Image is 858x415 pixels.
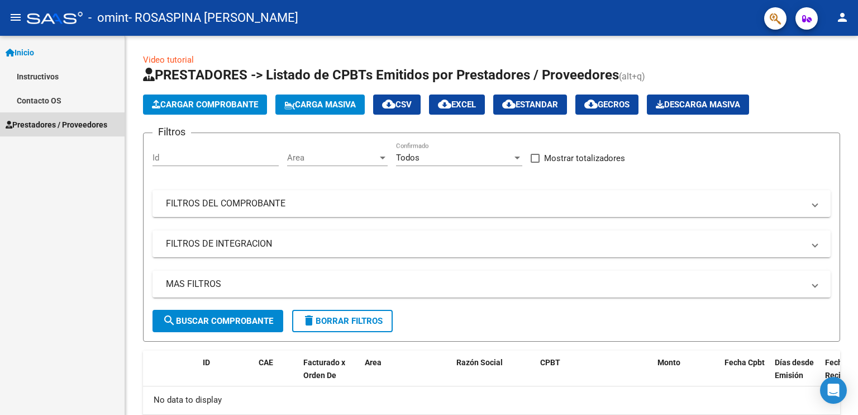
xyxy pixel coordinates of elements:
mat-expansion-panel-header: FILTROS DE INTEGRACION [152,230,831,257]
span: Gecros [584,100,630,110]
button: Borrar Filtros [292,310,393,332]
mat-icon: search [163,314,176,327]
mat-icon: cloud_download [382,97,395,111]
div: No data to display [143,386,840,414]
mat-panel-title: FILTROS DEL COMPROBANTE [166,197,804,210]
span: Prestadores / Proveedores [6,119,107,131]
span: Estandar [502,100,558,110]
span: Monto [657,358,680,367]
datatable-header-cell: Area [360,351,436,400]
datatable-header-cell: Días desde Emisión [770,351,821,400]
button: CSV [373,95,421,115]
button: Carga Masiva [275,95,365,115]
span: - ROSASPINA [PERSON_NAME] [128,6,298,30]
span: Facturado x Orden De [303,358,345,380]
a: Video tutorial [143,55,194,65]
mat-icon: person [836,11,849,24]
button: Cargar Comprobante [143,95,267,115]
datatable-header-cell: CPBT [536,351,653,400]
mat-icon: cloud_download [502,97,516,111]
span: Fecha Recibido [825,358,856,380]
app-download-masive: Descarga masiva de comprobantes (adjuntos) [647,95,749,115]
span: Todos [396,153,420,163]
span: Carga Masiva [284,100,356,110]
h3: Filtros [152,124,191,140]
datatable-header-cell: CAE [254,351,299,400]
span: CSV [382,100,412,110]
span: Descarga Masiva [656,100,740,110]
span: EXCEL [438,100,476,110]
mat-expansion-panel-header: MAS FILTROS [152,271,831,298]
span: Buscar Comprobante [163,316,273,326]
mat-icon: cloud_download [584,97,598,111]
span: Razón Social [456,358,503,367]
datatable-header-cell: Fecha Cpbt [720,351,770,400]
button: Buscar Comprobante [152,310,283,332]
span: Días desde Emisión [775,358,814,380]
mat-panel-title: MAS FILTROS [166,278,804,290]
mat-icon: delete [302,314,316,327]
button: EXCEL [429,95,485,115]
button: Estandar [493,95,567,115]
span: Borrar Filtros [302,316,383,326]
span: Inicio [6,46,34,59]
mat-expansion-panel-header: FILTROS DEL COMPROBANTE [152,190,831,217]
span: Area [287,153,378,163]
datatable-header-cell: Razón Social [452,351,536,400]
span: Cargar Comprobante [152,100,258,110]
span: CPBT [540,358,560,367]
button: Descarga Masiva [647,95,749,115]
span: Fecha Cpbt [724,358,765,367]
span: Mostrar totalizadores [544,152,625,165]
button: Gecros [575,95,638,115]
span: - omint [88,6,128,30]
mat-icon: cloud_download [438,97,451,111]
span: Area [365,358,382,367]
span: (alt+q) [619,71,645,82]
datatable-header-cell: ID [198,351,254,400]
div: Open Intercom Messenger [820,377,847,404]
datatable-header-cell: Facturado x Orden De [299,351,360,400]
span: CAE [259,358,273,367]
mat-panel-title: FILTROS DE INTEGRACION [166,238,804,250]
datatable-header-cell: Monto [653,351,720,400]
span: ID [203,358,210,367]
span: PRESTADORES -> Listado de CPBTs Emitidos por Prestadores / Proveedores [143,67,619,83]
mat-icon: menu [9,11,22,24]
